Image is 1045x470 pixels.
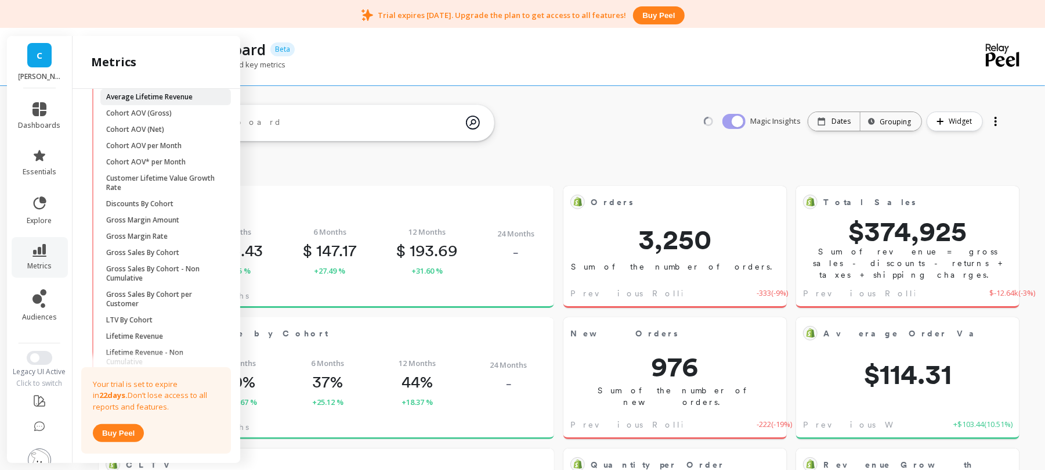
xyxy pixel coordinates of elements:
[106,315,153,325] p: LTV By Cohort
[796,246,1019,281] p: Sum of revenue = gross sales - discounts - returns + taxes + shipping charges.
[563,385,787,408] p: Sum of the number of new orders.
[106,199,173,209] p: Discounts By Cohort
[831,117,851,126] p: Dates
[823,196,916,209] span: Total Sales
[99,390,128,400] strong: 22 days.
[953,419,1013,430] span: +$103.44 ( 10.51% )
[106,232,168,241] p: Gross Margin Rate
[803,419,919,430] span: Previous Week
[303,241,312,260] span: $
[591,196,633,209] span: Orders
[312,396,343,408] span: +25.12 %
[314,265,345,277] span: +27.49 %
[93,424,144,442] button: Buy peel
[106,141,182,150] p: Cohort AOV per Month
[106,174,217,192] p: Customer Lifetime Value Growth Rate
[106,248,179,257] p: Gross Sales By Cohort
[563,225,787,253] span: 3,250
[570,328,678,340] span: New Orders
[505,374,512,393] p: -
[796,360,1019,388] span: $114.31
[106,290,217,308] p: Gross Sales By Cohort per Customer
[490,359,527,371] span: 24 Months
[757,288,788,299] span: -333 ( -9% )
[37,49,42,62] span: C
[303,241,357,260] p: 147.17
[106,109,172,118] p: Cohort AOV (Gross)
[823,328,1007,340] span: Average Order Value*
[408,226,446,238] span: 12 Months
[106,125,164,134] p: Cohort AOV (Net)
[126,194,510,210] span: CLTV
[396,241,457,260] p: 193.69
[106,332,163,341] p: Lifetime Revenue
[93,379,219,413] p: Your trial is set to expire in Don’t lose access to all reports and features.
[396,241,406,260] span: $
[106,92,193,102] p: Average Lifetime Revenue
[27,216,52,225] span: explore
[402,396,433,408] span: +18.37 %
[313,226,346,238] span: 6 Months
[270,42,295,56] p: Beta
[570,288,757,299] span: Previous Rolling 7-day
[311,357,344,369] span: 6 Months
[402,372,433,392] p: 44%
[871,116,911,127] div: Grouping
[823,325,975,342] span: Average Order Value*
[512,242,519,262] p: -
[591,194,743,210] span: Orders
[399,357,436,369] span: 12 Months
[563,353,787,381] span: 976
[106,157,186,167] p: Cohort AOV* per Month
[796,217,1019,245] span: $374,925
[19,121,61,130] span: dashboards
[126,325,510,342] span: Repurchase Rate by Cohort
[7,367,73,376] div: Legacy UI Active
[803,288,989,299] span: Previous Rolling 7-day
[378,10,626,20] p: Trial expires [DATE]. Upgrade the plan to get access to all features!
[633,6,684,24] button: Buy peel
[7,379,73,388] div: Click to switch
[27,351,52,365] button: Switch to New UI
[106,348,217,367] p: Lifetime Revenue - Non Cumulative
[927,112,983,131] button: Widget
[411,265,443,277] span: +31.60 %
[570,325,743,342] span: New Orders
[106,264,217,283] p: Gross Sales By Cohort - Non Cumulative
[563,261,787,272] p: Sum of the number of orders.
[570,419,757,430] span: Previous Rolling 7-day
[22,313,57,322] span: audiences
[989,288,1035,299] span: $-12.64k ( -3% )
[19,72,61,81] p: Cann
[823,194,975,210] span: Total Sales
[23,167,56,177] span: essentials
[466,107,480,138] img: magic search icon
[91,54,136,70] h2: metrics
[750,116,803,127] span: Magic Insights
[949,116,975,127] span: Widget
[757,419,792,430] span: -222 ( -19% )
[27,261,52,271] span: metrics
[106,216,179,225] p: Gross Margin Amount
[497,228,534,239] span: 24 Months
[312,372,343,392] p: 37%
